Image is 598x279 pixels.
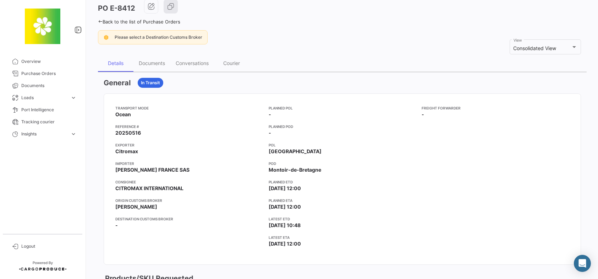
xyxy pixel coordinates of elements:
[115,161,263,166] app-card-info-title: Importer
[269,222,301,229] span: [DATE] 10:48
[269,129,271,136] span: -
[269,166,321,173] span: Montoir-de-Bretagne
[269,235,416,240] app-card-info-title: Latest ETA
[115,148,138,155] span: Citromax
[115,222,118,229] span: -
[115,185,183,192] span: CITROMAX INTERNATIONAL
[269,148,322,155] span: [GEOGRAPHIC_DATA]
[269,161,416,166] app-card-info-title: POD
[269,105,416,111] app-card-info-title: Planned POL
[269,203,301,210] span: [DATE] 12:00
[98,3,135,13] h3: PO E-8412
[21,95,67,101] span: Loads
[176,60,209,66] div: Conversations
[70,131,77,137] span: expand_more
[514,45,556,51] span: Consolidated View
[6,68,79,80] a: Purchase Orders
[269,111,271,118] span: -
[104,78,131,88] h3: General
[21,58,77,65] span: Overview
[115,203,157,210] span: [PERSON_NAME]
[422,105,569,111] app-card-info-title: Freight Forwarder
[115,111,131,118] span: Ocean
[115,34,202,40] span: Please select a Destination Customs Broker
[115,129,141,136] span: 20250516
[115,142,263,148] app-card-info-title: Exporter
[115,166,190,173] span: [PERSON_NAME] FRANCE SAS
[6,55,79,68] a: Overview
[574,255,591,272] div: Open Intercom Messenger
[21,70,77,77] span: Purchase Orders
[269,198,416,203] app-card-info-title: Planned ETA
[422,111,424,118] span: -
[269,216,416,222] app-card-info-title: Latest ETD
[269,240,301,247] span: [DATE] 12:00
[21,107,77,113] span: Port Intelligence
[21,82,77,89] span: Documents
[21,119,77,125] span: Tracking courier
[6,116,79,128] a: Tracking courier
[115,124,263,129] app-card-info-title: Reference #
[6,80,79,92] a: Documents
[6,104,79,116] a: Port Intelligence
[70,95,77,101] span: expand_more
[115,179,263,185] app-card-info-title: Consignee
[269,142,416,148] app-card-info-title: POL
[21,131,67,137] span: Insights
[98,19,180,25] a: Back to the list of Purchase Orders
[141,80,160,86] span: In Transit
[269,124,416,129] app-card-info-title: Planned POD
[115,216,263,222] app-card-info-title: Destination Customs Broker
[115,105,263,111] app-card-info-title: Transport mode
[25,9,60,44] img: 8664c674-3a9e-46e9-8cba-ffa54c79117b.jfif
[269,185,301,192] span: [DATE] 12:00
[108,60,124,66] div: Details
[115,198,263,203] app-card-info-title: Origin Customs Broker
[269,179,416,185] app-card-info-title: Planned ETD
[21,243,77,250] span: Logout
[139,60,165,66] div: Documents
[224,60,240,66] div: Courier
